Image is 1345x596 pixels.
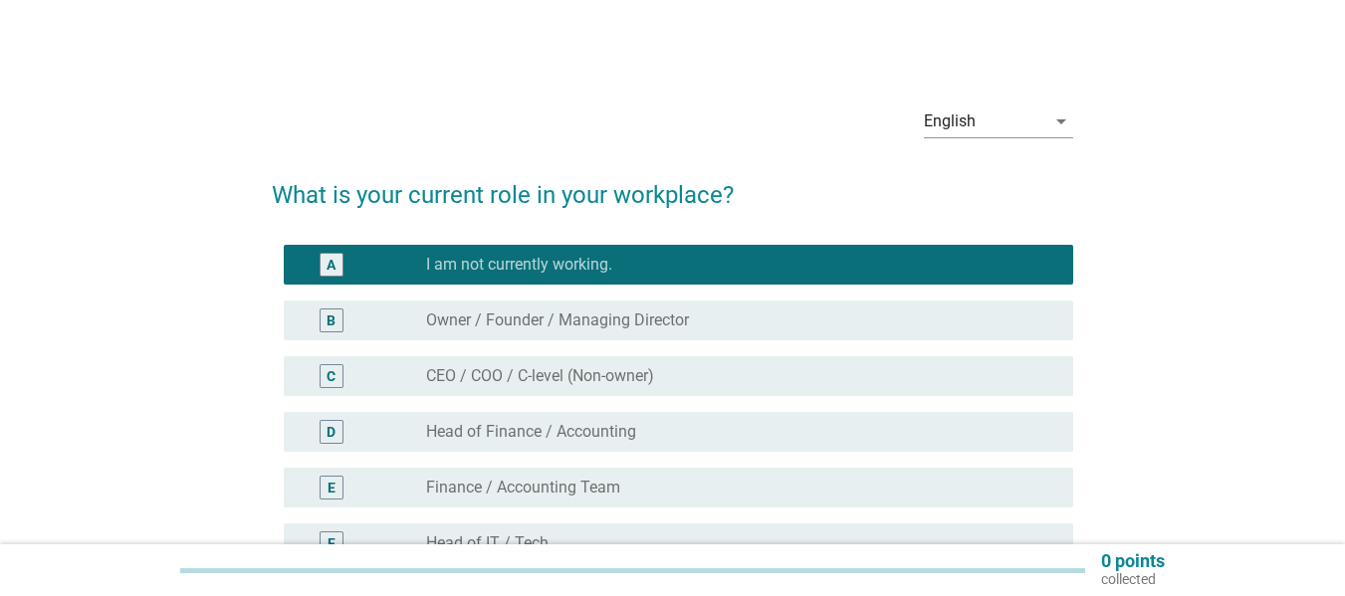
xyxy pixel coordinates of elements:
[426,310,689,330] label: Owner / Founder / Managing Director
[327,422,336,443] div: D
[328,533,336,554] div: F
[328,478,336,498] div: E
[1101,570,1165,588] p: collected
[924,112,976,130] div: English
[327,255,336,276] div: A
[426,422,636,442] label: Head of Finance / Accounting
[426,478,620,497] label: Finance / Accounting Team
[426,533,549,553] label: Head of IT / Tech
[1049,109,1073,133] i: arrow_drop_down
[426,255,612,275] label: I am not currently working.
[1101,552,1165,570] p: 0 points
[426,366,654,386] label: CEO / COO / C-level (Non-owner)
[272,157,1073,213] h2: What is your current role in your workplace?
[327,310,336,331] div: B
[327,366,336,387] div: C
